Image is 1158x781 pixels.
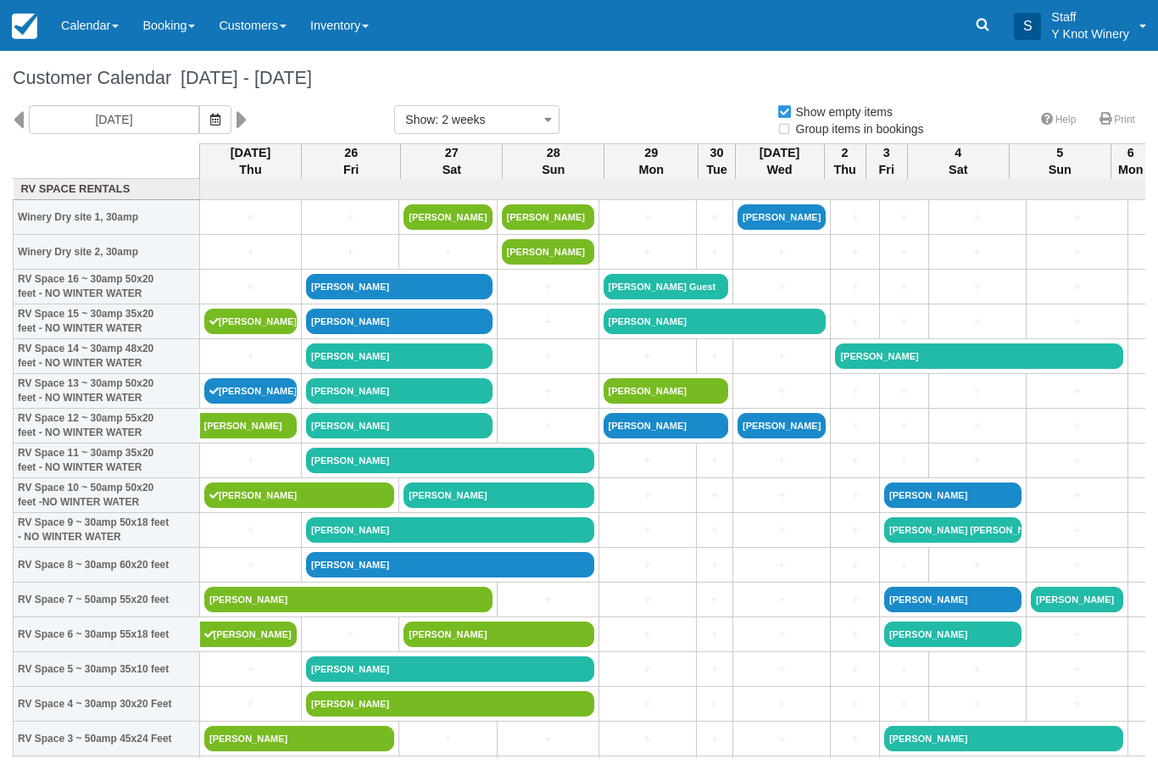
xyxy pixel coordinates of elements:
span: : 2 weeks [435,113,485,126]
a: [PERSON_NAME] [PERSON_NAME] York [884,517,1022,543]
a: + [1031,452,1123,470]
a: + [884,243,924,261]
a: + [701,243,728,261]
th: RV Space 11 ~ 30amp 35x20 feet - NO WINTER WATER [14,443,200,478]
a: [PERSON_NAME] [604,309,827,334]
a: + [738,452,826,470]
a: + [884,278,924,296]
a: [PERSON_NAME] [306,691,594,717]
a: + [1031,313,1123,331]
a: [PERSON_NAME] [1031,587,1123,612]
a: + [502,348,594,365]
th: 4 Sat [907,143,1009,179]
span: Show [405,113,435,126]
th: [DATE] Wed [735,143,824,179]
a: [PERSON_NAME] Guest [604,274,728,299]
a: + [884,382,924,400]
a: [PERSON_NAME] [884,726,1123,751]
th: RV Space 13 ~ 30amp 50x20 feet - NO WINTER WATER [14,374,200,409]
a: + [604,591,692,609]
a: + [1031,487,1123,505]
a: + [884,313,924,331]
th: 2 Thu [824,143,866,179]
a: + [604,626,692,644]
a: [PERSON_NAME] [884,587,1022,612]
a: + [502,417,594,435]
th: RV Space 6 ~ 30amp 55x18 feet [14,617,200,652]
th: Winery Dry site 1, 30amp [14,200,200,235]
a: + [604,243,692,261]
a: + [701,209,728,226]
a: [PERSON_NAME] [306,448,594,473]
a: [PERSON_NAME] [306,309,493,334]
a: + [404,730,492,748]
a: + [701,556,728,574]
a: + [701,730,728,748]
a: + [502,382,594,400]
a: + [204,209,297,226]
a: [PERSON_NAME] [306,413,493,438]
a: [PERSON_NAME] [306,274,493,299]
h1: Customer Calendar [13,68,1145,88]
a: + [306,209,394,226]
a: + [884,661,924,678]
th: 27 Sat [401,143,503,179]
a: RV Space Rentals [18,181,196,198]
a: [PERSON_NAME] [200,413,298,438]
a: + [933,313,1022,331]
th: 5 Sun [1009,143,1111,179]
a: [PERSON_NAME] [204,483,394,508]
a: [PERSON_NAME] [502,239,594,265]
a: + [502,313,594,331]
a: + [604,209,692,226]
a: + [204,452,297,470]
a: [PERSON_NAME] [404,483,593,508]
a: + [1031,417,1123,435]
a: [PERSON_NAME] [502,204,594,230]
a: + [1031,278,1123,296]
a: + [1031,556,1123,574]
a: + [502,591,594,609]
label: Show empty items [777,99,904,125]
a: [PERSON_NAME] [204,378,297,404]
a: [PERSON_NAME] [306,552,594,577]
span: Show empty items [777,105,906,117]
a: + [738,522,826,539]
th: 6 Mon [1111,143,1150,179]
a: [PERSON_NAME] [306,656,594,682]
a: + [502,730,594,748]
a: + [604,556,692,574]
a: [PERSON_NAME] [738,204,826,230]
a: + [701,591,728,609]
a: + [835,452,875,470]
a: + [835,243,875,261]
a: + [738,695,826,713]
a: + [1031,626,1123,644]
a: + [306,243,394,261]
a: + [1031,243,1123,261]
a: + [835,278,875,296]
a: + [404,243,492,261]
a: + [835,487,875,505]
a: + [835,209,875,226]
th: RV Space 9 ~ 30amp 50x18 feet - NO WINTER WATER [14,513,200,548]
a: + [738,382,826,400]
img: checkfront-main-nav-mini-logo.png [12,14,37,39]
a: + [604,522,692,539]
a: + [604,452,692,470]
label: Group items in bookings [777,116,935,142]
a: + [835,417,875,435]
th: Winery Dry site 2, 30amp [14,235,200,270]
a: + [204,278,297,296]
a: + [306,626,394,644]
a: + [604,730,692,748]
a: + [701,695,728,713]
a: Help [1031,108,1087,132]
th: RV Space 5 ~ 30amp 35x10 feet [14,652,200,687]
th: RV Space 14 ~ 30amp 48x20 feet - NO WINTER WATER [14,339,200,374]
div: S [1014,13,1041,40]
th: 30 Tue [699,143,735,179]
a: + [835,695,875,713]
a: + [738,626,826,644]
a: + [884,556,924,574]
